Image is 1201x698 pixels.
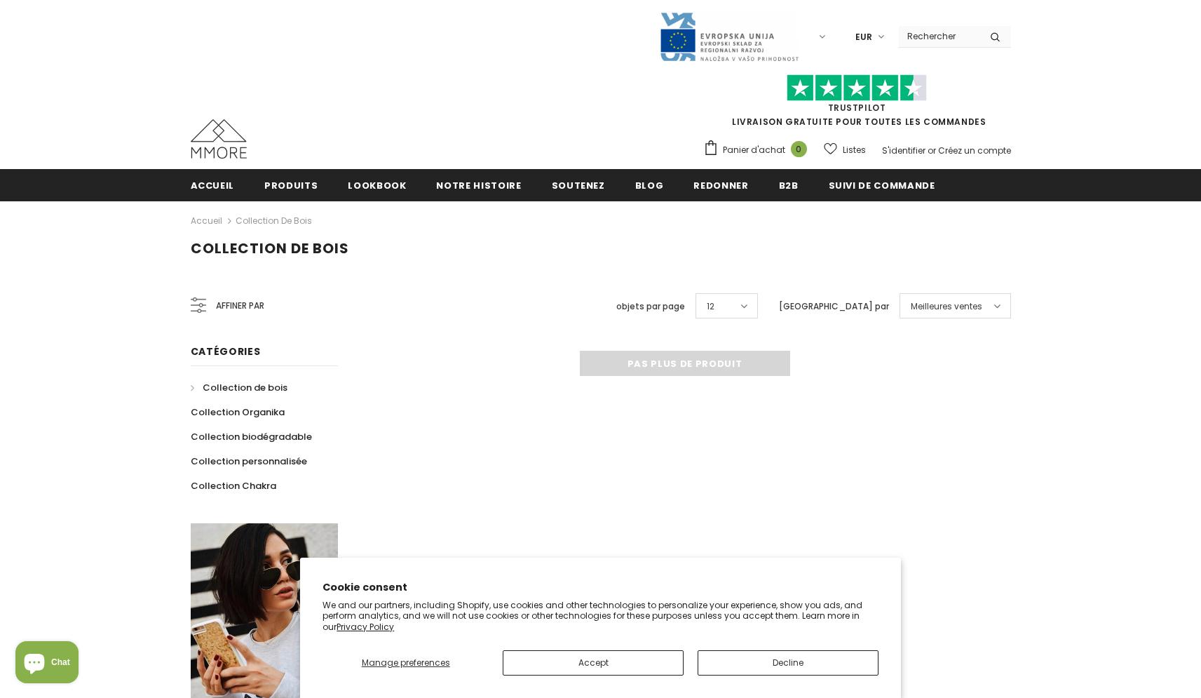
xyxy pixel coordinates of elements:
[635,179,664,192] span: Blog
[191,375,287,400] a: Collection de bois
[552,169,605,201] a: soutenez
[191,455,307,468] span: Collection personnalisée
[348,169,406,201] a: Lookbook
[707,300,714,314] span: 12
[899,26,979,46] input: Search Site
[855,30,872,44] span: EUR
[843,143,866,157] span: Listes
[824,137,866,162] a: Listes
[337,621,394,633] a: Privacy Policy
[779,179,799,192] span: B2B
[698,650,878,676] button: Decline
[779,169,799,201] a: B2B
[938,145,1011,156] a: Créez un compte
[191,169,235,201] a: Accueil
[791,141,807,157] span: 0
[191,405,285,419] span: Collection Organika
[191,449,307,474] a: Collection personnalisée
[882,145,925,156] a: S'identifier
[323,580,878,595] h2: Cookie consent
[191,119,247,159] img: Cas MMORE
[236,215,312,227] a: Collection de bois
[264,179,318,192] span: Produits
[552,179,605,192] span: soutenez
[928,145,936,156] span: or
[216,298,264,314] span: Affiner par
[635,169,664,201] a: Blog
[703,81,1011,128] span: LIVRAISON GRATUITE POUR TOUTES LES COMMANDES
[616,300,685,314] label: objets par page
[191,479,276,492] span: Collection Chakra
[191,424,312,449] a: Collection biodégradable
[11,641,83,687] inbox-online-store-chat: Shopify online store chat
[264,169,318,201] a: Produits
[911,300,982,314] span: Meilleures ventes
[323,600,878,633] p: We and our partners, including Shopify, use cookies and other technologies to personalize your ex...
[191,344,261,358] span: Catégories
[348,179,406,192] span: Lookbook
[723,143,785,157] span: Panier d'achat
[191,179,235,192] span: Accueil
[503,650,684,676] button: Accept
[362,657,450,669] span: Manage preferences
[323,650,489,676] button: Manage preferences
[703,140,814,161] a: Panier d'achat 0
[829,179,935,192] span: Suivi de commande
[659,11,799,62] img: Javni Razpis
[436,169,521,201] a: Notre histoire
[436,179,521,192] span: Notre histoire
[191,430,312,443] span: Collection biodégradable
[191,474,276,498] a: Collection Chakra
[787,74,927,102] img: Faites confiance aux étoiles pilotes
[779,300,889,314] label: [GEOGRAPHIC_DATA] par
[693,169,748,201] a: Redonner
[203,381,287,394] span: Collection de bois
[191,213,222,229] a: Accueil
[191,239,349,258] span: Collection de bois
[828,102,886,114] a: TrustPilot
[693,179,748,192] span: Redonner
[829,169,935,201] a: Suivi de commande
[659,30,799,42] a: Javni Razpis
[191,400,285,424] a: Collection Organika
